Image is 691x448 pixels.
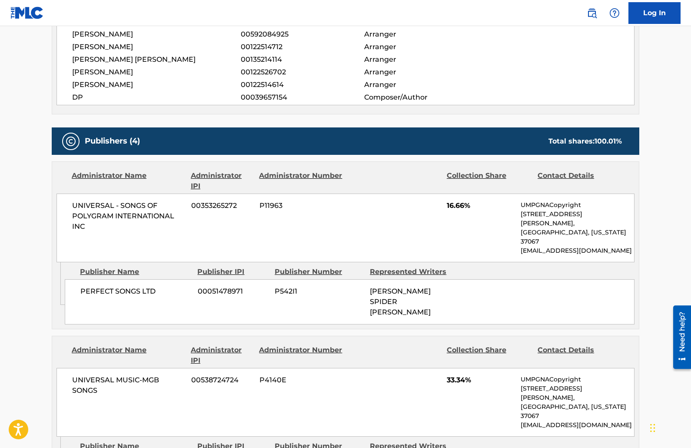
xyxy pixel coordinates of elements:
div: Collection Share [447,345,531,366]
span: Composer/Author [364,92,477,103]
p: [STREET_ADDRESS][PERSON_NAME], [521,210,634,228]
span: P542I1 [275,286,363,297]
p: [STREET_ADDRESS][PERSON_NAME], [521,384,634,402]
div: Administrator Name [72,345,184,366]
span: 00039657154 [241,92,364,103]
span: Arranger [364,67,477,77]
div: Administrator IPI [191,171,252,191]
span: [PERSON_NAME] SPIDER [PERSON_NAME] [370,287,431,316]
div: Drag [650,415,655,441]
div: Administrator Number [259,171,343,191]
div: Administrator Number [259,345,343,366]
span: [PERSON_NAME] [72,29,241,40]
iframe: Resource Center [667,302,691,372]
span: Arranger [364,42,477,52]
span: 00122514614 [241,80,364,90]
span: 00353265272 [191,201,253,211]
div: Collection Share [447,171,531,191]
p: [GEOGRAPHIC_DATA], [US_STATE] 37067 [521,228,634,246]
a: Log In [628,2,681,24]
span: 16.66% [447,201,514,211]
div: Contact Details [538,345,622,366]
span: 00122526702 [241,67,364,77]
p: UMPGNACopyright [521,201,634,210]
span: 00538724724 [191,375,253,385]
div: Contact Details [538,171,622,191]
div: Total shares: [548,136,622,147]
span: P4140E [259,375,344,385]
span: [PERSON_NAME] [72,42,241,52]
span: 00122514712 [241,42,364,52]
span: Arranger [364,80,477,90]
div: Publisher Name [80,267,191,277]
span: [PERSON_NAME] [72,80,241,90]
span: 00592084925 [241,29,364,40]
img: MLC Logo [10,7,44,19]
span: Arranger [364,29,477,40]
img: help [609,8,620,18]
div: Help [606,4,623,22]
span: [PERSON_NAME] [PERSON_NAME] [72,54,241,65]
h5: Publishers (4) [85,136,140,146]
span: UNIVERSAL MUSIC-MGB SONGS [72,375,185,396]
p: UMPGNACopyright [521,375,634,384]
div: Represented Writers [370,267,458,277]
a: Public Search [583,4,601,22]
p: [EMAIL_ADDRESS][DOMAIN_NAME] [521,421,634,430]
p: [EMAIL_ADDRESS][DOMAIN_NAME] [521,246,634,255]
span: 00135214114 [241,54,364,65]
span: 00051478971 [198,286,268,297]
span: UNIVERSAL - SONGS OF POLYGRAM INTERNATIONAL INC [72,201,185,232]
span: PERFECT SONGS LTD [80,286,191,297]
img: search [587,8,597,18]
span: [PERSON_NAME] [72,67,241,77]
p: [GEOGRAPHIC_DATA], [US_STATE] 37067 [521,402,634,421]
div: Administrator IPI [191,345,252,366]
div: Publisher IPI [197,267,268,277]
div: Administrator Name [72,171,184,191]
span: P11963 [259,201,344,211]
img: Publishers [66,136,76,147]
span: DP [72,92,241,103]
iframe: Chat Widget [648,406,691,448]
span: 33.34% [447,375,514,385]
span: 100.01 % [595,137,622,145]
span: Arranger [364,54,477,65]
div: Publisher Number [275,267,363,277]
